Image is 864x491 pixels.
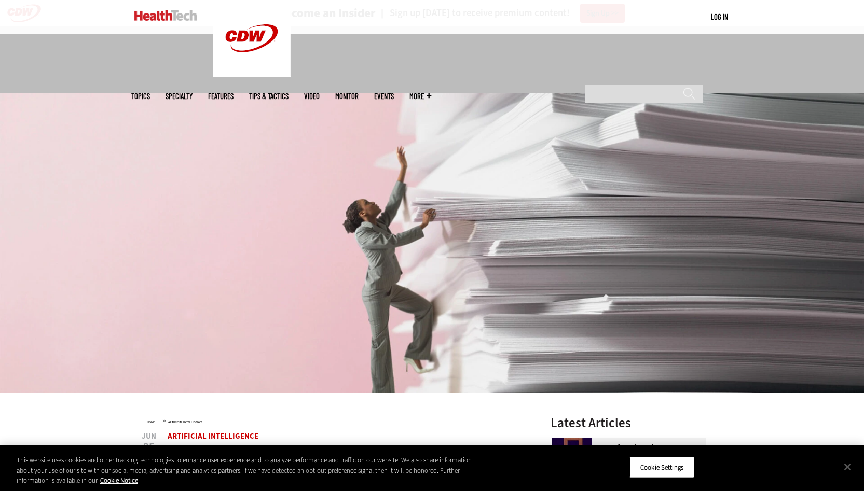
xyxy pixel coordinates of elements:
a: Events [374,92,394,100]
span: Topics [131,92,150,100]
a: CDW [213,68,291,79]
a: More information about your privacy [100,476,138,485]
button: Close [836,455,859,478]
h3: Latest Articles [551,416,706,429]
a: Home [147,420,155,424]
a: Transforming the Emergency Department with AI [551,444,700,469]
div: This website uses cookies and other tracking technologies to enhance user experience and to analy... [17,455,475,486]
a: Log in [711,12,728,21]
img: Home [134,10,197,21]
a: Features [208,92,234,100]
span: Jun [142,432,156,440]
div: » [147,416,524,425]
span: More [409,92,431,100]
a: Artificial Intelligence [168,420,202,424]
img: illustration of question mark [551,438,592,479]
div: User menu [711,11,728,22]
a: MonITor [335,92,359,100]
a: illustration of question mark [551,438,597,446]
span: 05 [142,441,156,452]
a: Video [304,92,320,100]
button: Cookie Settings [629,456,694,478]
a: Tips & Tactics [249,92,289,100]
span: Specialty [166,92,193,100]
a: Artificial Intelligence [168,431,258,441]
